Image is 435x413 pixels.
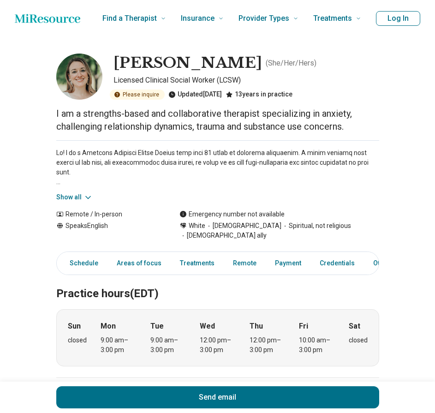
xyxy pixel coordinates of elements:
[150,321,164,332] strong: Tue
[113,54,262,73] h1: [PERSON_NAME]
[179,231,267,240] span: [DEMOGRAPHIC_DATA] ally
[200,335,235,355] div: 12:00 pm – 3:00 pm
[299,321,308,332] strong: Fri
[269,254,307,273] a: Payment
[56,148,379,187] p: Lo! I do s Ametcons Adipisci Elitse Doeius temp inci 81 utlab et dolorema aliquaenim. A minim ven...
[238,12,289,25] span: Provider Types
[56,221,161,240] div: Speaks English
[56,107,379,133] p: I am a strengths-based and collaborative therapist specializing in anxiety, challenging relations...
[250,335,285,355] div: 12:00 pm – 3:00 pm
[110,90,165,100] div: Please inquire
[56,309,379,366] div: When does the program meet?
[56,209,161,219] div: Remote / In-person
[113,75,379,86] p: Licensed Clinical Social Worker (LCSW)
[250,321,263,332] strong: Thu
[299,335,334,355] div: 10:00 am – 3:00 pm
[150,335,186,355] div: 9:00 am – 3:00 pm
[313,12,352,25] span: Treatments
[200,321,215,332] strong: Wed
[111,254,167,273] a: Areas of focus
[205,221,281,231] span: [DEMOGRAPHIC_DATA]
[56,386,379,408] button: Send email
[101,321,116,332] strong: Mon
[56,54,102,100] img: Kelli Robertson, Licensed Clinical Social Worker (LCSW)
[266,58,316,69] p: ( She/Her/Hers )
[179,209,285,219] div: Emergency number not available
[15,9,80,28] a: Home page
[56,264,379,302] h2: Practice hours (EDT)
[68,335,87,345] div: closed
[281,221,351,231] span: Spiritual, not religious
[101,335,136,355] div: 9:00 am – 3:00 pm
[68,321,81,332] strong: Sun
[226,90,292,100] div: 13 years in practice
[174,254,220,273] a: Treatments
[56,367,379,405] h2: Areas of focus
[102,12,157,25] span: Find a Therapist
[349,321,360,332] strong: Sat
[181,12,215,25] span: Insurance
[189,221,205,231] span: White
[368,254,401,273] a: Other
[59,254,104,273] a: Schedule
[349,335,368,345] div: closed
[227,254,262,273] a: Remote
[168,90,222,100] div: Updated [DATE]
[314,254,360,273] a: Credentials
[56,192,93,202] button: Show all
[376,11,420,26] button: Log In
